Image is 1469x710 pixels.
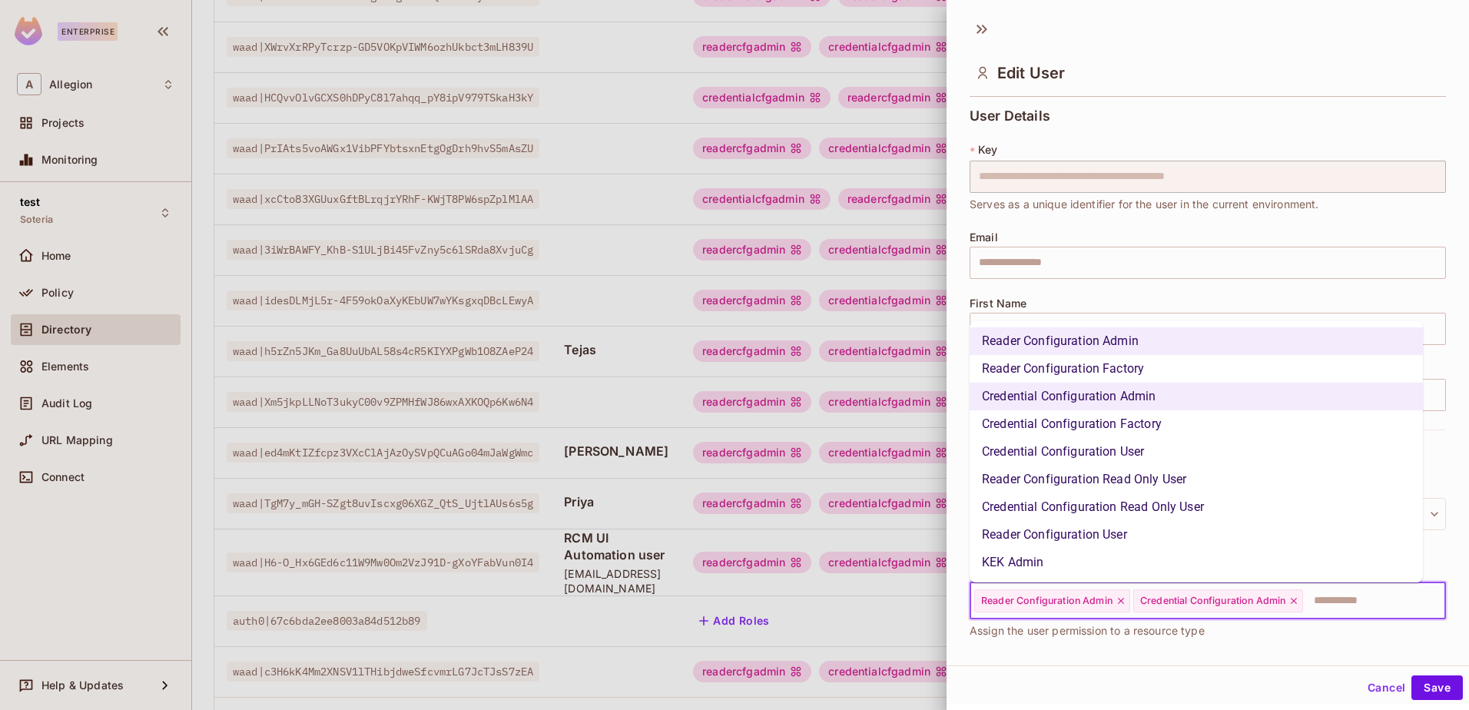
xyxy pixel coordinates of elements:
[970,438,1423,466] li: Credential Configuration User
[1361,675,1411,700] button: Cancel
[978,144,997,156] span: Key
[997,64,1065,82] span: Edit User
[1437,599,1441,602] button: Close
[974,589,1130,612] div: Reader Configuration Admin
[981,595,1113,607] span: Reader Configuration Admin
[970,549,1423,576] li: KEK Admin
[970,410,1423,438] li: Credential Configuration Factory
[1411,675,1463,700] button: Save
[970,196,1319,213] span: Serves as a unique identifier for the user in the current environment.
[1140,595,1286,607] span: Credential Configuration Admin
[970,383,1423,410] li: Credential Configuration Admin
[1133,589,1304,612] div: Credential Configuration Admin
[970,297,1027,310] span: First Name
[970,466,1423,493] li: Reader Configuration Read Only User
[970,108,1050,124] span: User Details
[970,493,1423,521] li: Credential Configuration Read Only User
[970,327,1423,355] li: Reader Configuration Admin
[970,622,1205,639] span: Assign the user permission to a resource type
[970,231,998,244] span: Email
[970,521,1423,549] li: Reader Configuration User
[970,355,1423,383] li: Reader Configuration Factory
